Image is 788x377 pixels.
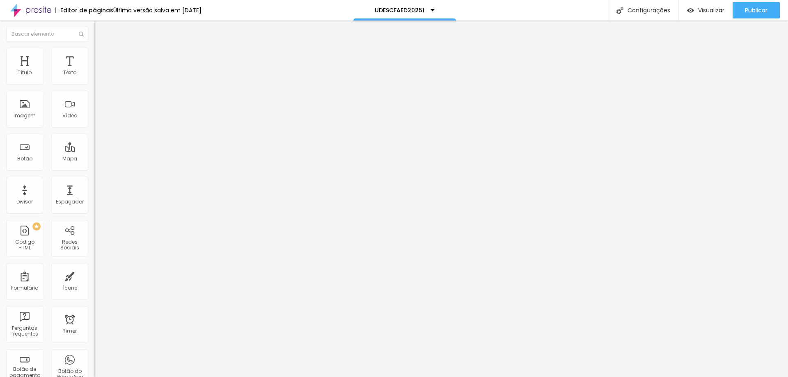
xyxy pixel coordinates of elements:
div: Formulário [11,285,38,291]
div: Editor de páginas [55,7,113,13]
span: Publicar [745,7,767,14]
div: Redes Sociais [53,239,86,251]
p: UDESCFAED20251 [375,7,424,13]
div: Espaçador [56,199,84,205]
iframe: Editor [94,21,788,377]
div: Ícone [63,285,77,291]
button: Visualizar [679,2,733,18]
input: Buscar elemento [6,27,88,41]
div: Botão [17,156,32,162]
img: Icone [79,32,84,37]
span: Visualizar [698,7,724,14]
div: Perguntas frequentes [8,325,41,337]
div: Vídeo [62,113,77,119]
div: Timer [63,328,77,334]
div: Mapa [62,156,77,162]
img: view-1.svg [687,7,694,14]
div: Texto [63,70,76,75]
img: Icone [616,7,623,14]
div: Título [18,70,32,75]
div: Divisor [16,199,33,205]
button: Publicar [733,2,780,18]
div: Imagem [14,113,36,119]
div: Código HTML [8,239,41,251]
div: Última versão salva em [DATE] [113,7,202,13]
